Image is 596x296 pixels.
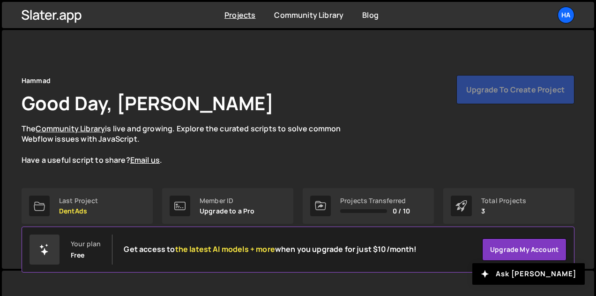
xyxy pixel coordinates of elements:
a: Email us [130,155,160,165]
div: Total Projects [481,197,526,205]
p: Upgrade to a Pro [200,207,255,215]
span: the latest AI models + more [175,244,275,254]
div: Projects Transferred [340,197,410,205]
h1: Good Day, [PERSON_NAME] [22,90,274,116]
a: Community Library [274,10,343,20]
a: Last Project DentAds [22,188,153,224]
button: Ask [PERSON_NAME] [472,263,585,285]
a: Community Library [36,123,105,134]
a: Projects [224,10,255,20]
a: Blog [362,10,379,20]
a: Upgrade my account [482,238,566,261]
p: The is live and growing. Explore the curated scripts to solve common Webflow issues with JavaScri... [22,123,359,166]
p: DentAds [59,207,98,215]
a: Ha [558,7,574,23]
div: Hammad [22,75,51,86]
h2: Get access to when you upgrade for just $10/month! [124,245,417,254]
div: Last Project [59,197,98,205]
div: Your plan [71,240,101,248]
span: 0 / 10 [393,207,410,215]
div: Member ID [200,197,255,205]
div: Free [71,251,85,259]
p: 3 [481,207,526,215]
